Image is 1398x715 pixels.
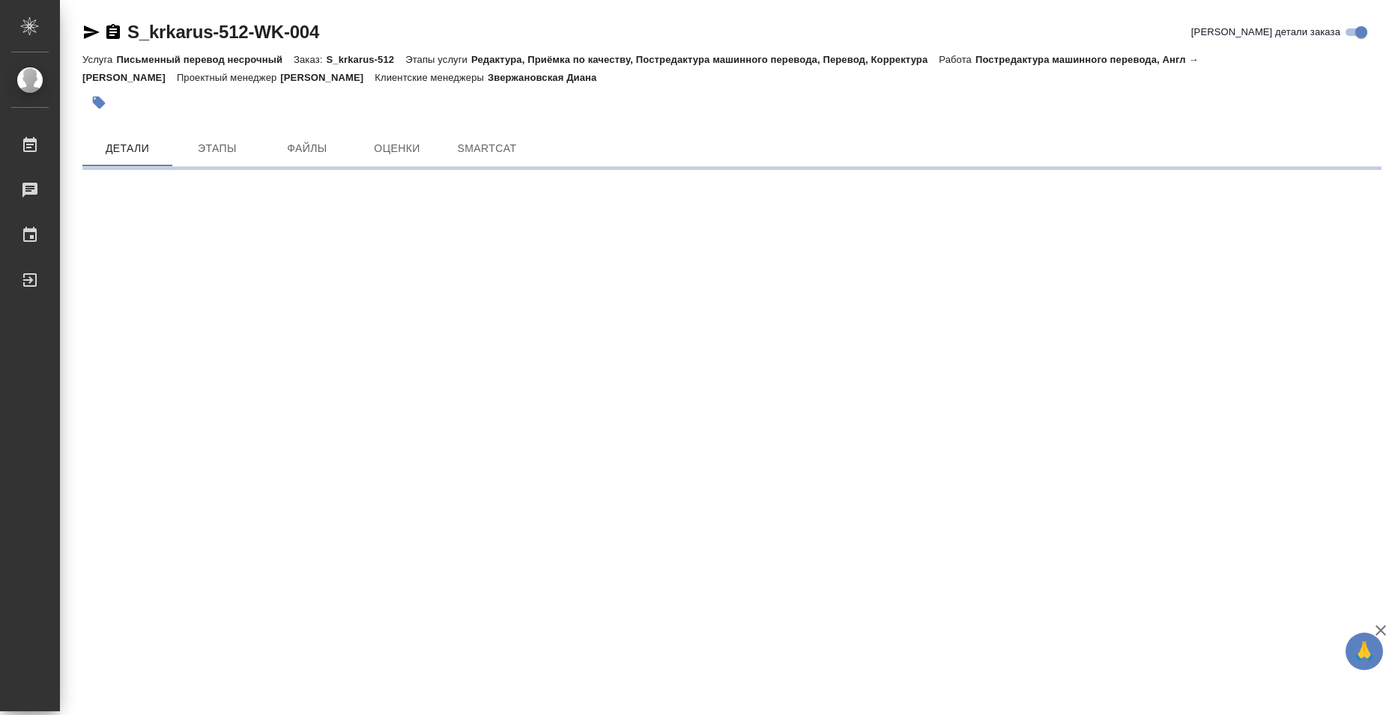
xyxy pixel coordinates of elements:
p: Услуга [82,54,116,65]
span: Этапы [181,139,253,158]
span: SmartCat [451,139,523,158]
p: Этапы услуги [405,54,471,65]
button: Скопировать ссылку [104,23,122,41]
p: Редактура, Приёмка по качеству, Постредактура машинного перевода, Перевод, Корректура [471,54,939,65]
p: S_krkarus-512 [326,54,405,65]
button: Добавить тэг [82,86,115,119]
a: S_krkarus-512-WK-004 [127,22,319,42]
p: Клиентские менеджеры [375,72,488,83]
span: [PERSON_NAME] детали заказа [1191,25,1340,40]
p: Работа [939,54,975,65]
p: [PERSON_NAME] [280,72,375,83]
span: 🙏 [1352,636,1377,667]
span: Файлы [271,139,343,158]
span: Детали [91,139,163,158]
button: 🙏 [1346,633,1383,670]
p: Заказ: [294,54,326,65]
span: Оценки [361,139,433,158]
p: Звержановская Диана [488,72,608,83]
button: Скопировать ссылку для ЯМессенджера [82,23,100,41]
p: Проектный менеджер [177,72,280,83]
p: Письменный перевод несрочный [116,54,294,65]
